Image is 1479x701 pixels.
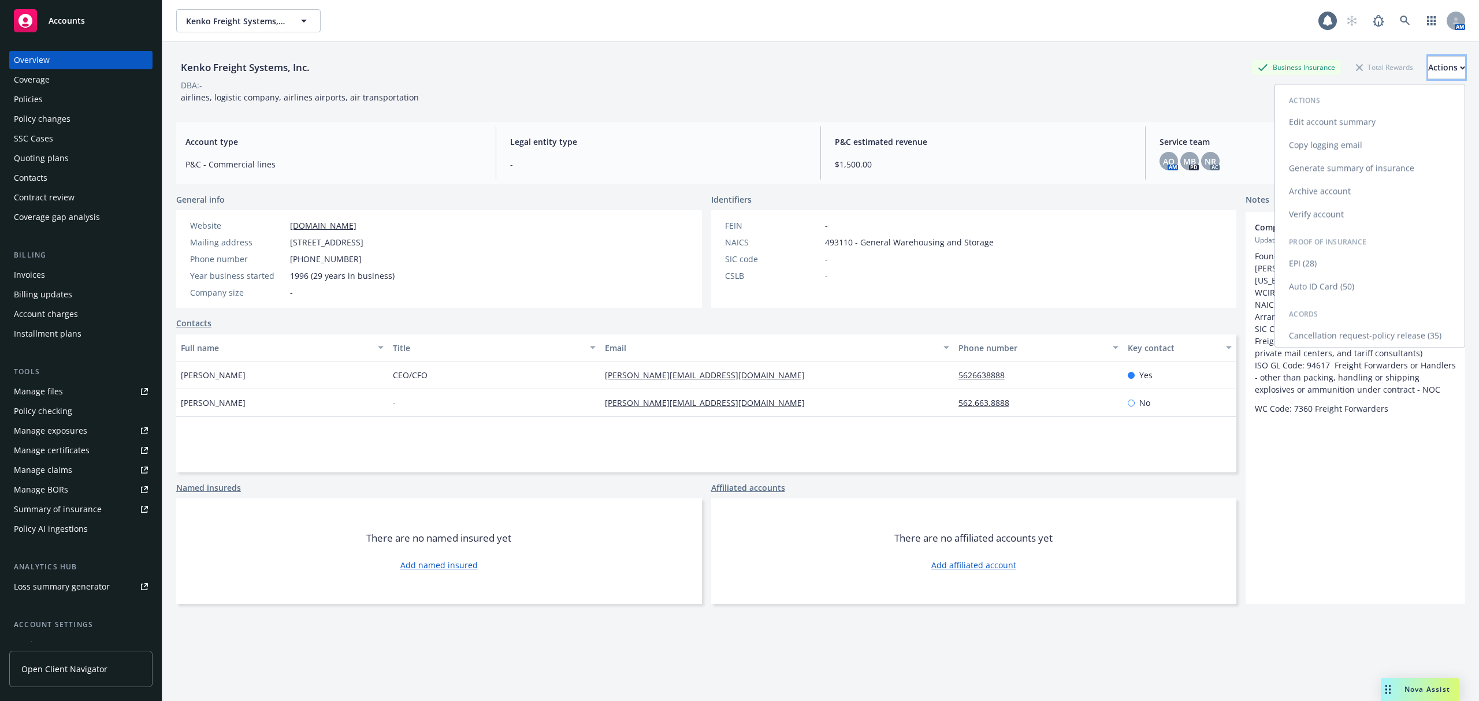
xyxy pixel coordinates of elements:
[9,382,153,401] a: Manage files
[725,270,820,282] div: CSLB
[725,236,820,248] div: NAICS
[1367,9,1390,32] a: Report a Bug
[1205,155,1216,167] span: NR
[190,236,285,248] div: Mailing address
[14,285,72,304] div: Billing updates
[9,520,153,538] a: Policy AI ingestions
[14,325,81,343] div: Installment plans
[1252,60,1341,74] div: Business Insurance
[1275,110,1465,133] a: Edit account summary
[185,158,482,170] span: P&C - Commercial lines
[9,366,153,378] div: Tools
[290,253,362,265] span: [PHONE_NUMBER]
[1128,342,1219,354] div: Key contact
[1428,56,1465,79] button: Actions
[9,305,153,323] a: Account charges
[605,397,814,408] a: [PERSON_NAME][EMAIL_ADDRESS][DOMAIN_NAME]
[1255,402,1456,415] p: WC Code: 7360 Freight Forwarders
[190,270,285,282] div: Year business started
[9,266,153,284] a: Invoices
[711,193,752,206] span: Identifiers
[181,92,419,103] span: airlines, logistic company, airlines airports, air transportation
[725,253,820,265] div: SIC code
[825,253,828,265] span: -
[1255,221,1426,233] span: Company Info
[14,382,63,401] div: Manage files
[290,236,363,248] span: [STREET_ADDRESS]
[958,370,1014,381] a: 5626638888
[1246,193,1269,207] span: Notes
[1289,95,1320,105] span: Actions
[14,520,88,538] div: Policy AI ingestions
[14,90,43,109] div: Policies
[958,397,1019,408] a: 562.663.8888
[1275,324,1465,347] a: Cancellation request-policy release (35)
[14,169,47,187] div: Contacts
[14,461,72,479] div: Manage claims
[9,149,153,167] a: Quoting plans
[366,531,511,545] span: There are no named insured yet
[1428,57,1465,79] div: Actions
[605,370,814,381] a: [PERSON_NAME][EMAIL_ADDRESS][DOMAIN_NAME]
[176,317,211,329] a: Contacts
[1160,136,1456,148] span: Service team
[510,158,807,170] span: -
[393,397,396,409] span: -
[9,619,153,631] div: Account settings
[9,169,153,187] a: Contacts
[290,286,293,299] span: -
[1381,678,1459,701] button: Nova Assist
[9,635,153,654] a: Service team
[9,285,153,304] a: Billing updates
[931,559,1016,571] a: Add affiliated account
[9,500,153,519] a: Summary of insurance
[1246,212,1465,424] div: Company InfoUpdatedby [PERSON_NAME] on [DATE] 5:14 PMFounded in [DATE] by owner [PERSON_NAME]. [P...
[181,397,246,409] span: [PERSON_NAME]
[14,208,100,226] div: Coverage gap analysis
[825,219,828,232] span: -
[290,270,395,282] span: 1996 (29 years in business)
[1393,9,1417,32] a: Search
[835,158,1131,170] span: $1,500.00
[1350,60,1419,74] div: Total Rewards
[1289,309,1318,319] span: Acords
[9,461,153,479] a: Manage claims
[14,266,45,284] div: Invoices
[1163,155,1175,167] span: AO
[388,334,600,361] button: Title
[176,334,388,361] button: Full name
[290,220,356,231] a: [DOMAIN_NAME]
[9,441,153,460] a: Manage certificates
[14,577,110,596] div: Loss summary generator
[1404,684,1450,694] span: Nova Assist
[14,51,50,69] div: Overview
[825,236,994,248] span: 493110 - General Warehousing and Storage
[190,253,285,265] div: Phone number
[1381,678,1395,701] div: Drag to move
[14,402,72,420] div: Policy checking
[9,51,153,69] a: Overview
[176,60,314,75] div: Kenko Freight Systems, Inc.
[9,422,153,440] a: Manage exposures
[9,402,153,420] a: Policy checking
[725,219,820,232] div: FEIN
[181,79,202,91] div: DBA: -
[894,531,1053,545] span: There are no affiliated accounts yet
[605,342,937,354] div: Email
[9,208,153,226] a: Coverage gap analysis
[9,188,153,207] a: Contract review
[825,270,828,282] span: -
[9,480,153,499] a: Manage BORs
[21,663,107,675] span: Open Client Navigator
[958,342,1106,354] div: Phone number
[181,342,371,354] div: Full name
[393,342,583,354] div: Title
[1275,275,1465,298] a: Auto ID Card (50)
[1255,250,1456,396] p: Founded in [DATE] by owner [PERSON_NAME]. [PERSON_NAME]# [US_EMPLOYER_IDENTIFICATION_NUMBER] WCIR...
[600,334,954,361] button: Email
[1275,203,1465,226] a: Verify account
[1275,180,1465,203] a: Archive account
[9,70,153,89] a: Coverage
[1275,156,1465,180] a: Generate summary of insurance
[14,129,53,148] div: SSC Cases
